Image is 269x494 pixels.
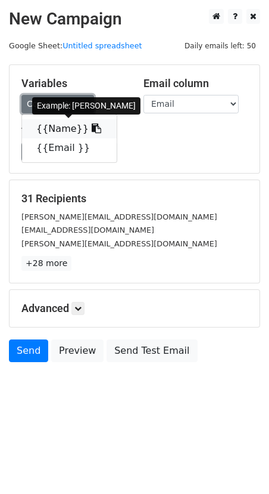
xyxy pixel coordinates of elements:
[21,95,94,113] a: Copy/paste...
[21,239,217,248] small: [PERSON_NAME][EMAIL_ADDRESS][DOMAIN_NAME]
[51,339,104,362] a: Preview
[22,119,117,138] a: {{Name}}
[143,77,248,90] h5: Email column
[180,41,260,50] a: Daily emails left: 50
[21,226,154,234] small: [EMAIL_ADDRESS][DOMAIN_NAME]
[21,256,71,271] a: +28 more
[21,192,248,205] h5: 31 Recipients
[107,339,197,362] a: Send Test Email
[9,41,142,50] small: Google Sheet:
[9,339,48,362] a: Send
[21,212,217,221] small: [PERSON_NAME][EMAIL_ADDRESS][DOMAIN_NAME]
[21,302,248,315] h5: Advanced
[32,97,140,115] div: Example: [PERSON_NAME]
[9,9,260,29] h2: New Campaign
[21,77,126,90] h5: Variables
[209,437,269,494] iframe: Chat Widget
[180,39,260,53] span: Daily emails left: 50
[22,138,117,158] a: {{Email }}
[62,41,142,50] a: Untitled spreadsheet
